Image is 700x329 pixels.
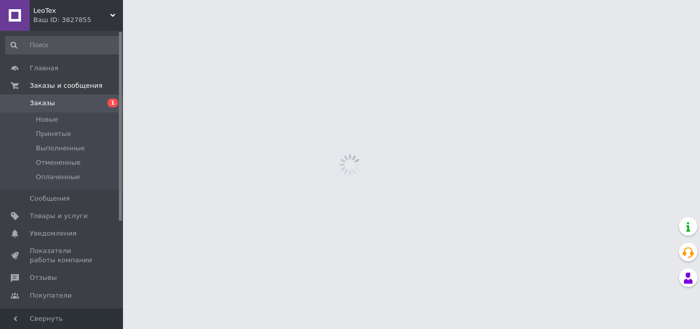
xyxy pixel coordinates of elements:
span: Товары и услуги [30,211,88,221]
span: Принятые [36,129,71,139]
span: Заказы и сообщения [30,81,102,90]
span: Покупатели [30,291,72,300]
span: Новые [36,115,58,124]
input: Поиск [5,36,121,54]
span: 1 [108,99,118,107]
span: LeoTex [33,6,110,15]
span: Показатели работы компании [30,246,95,265]
span: Отмененные [36,158,80,167]
div: Ваш ID: 3827855 [33,15,123,25]
span: Оплаченные [36,172,80,182]
span: Главная [30,64,58,73]
span: Отзывы [30,273,57,282]
span: Выполненные [36,144,85,153]
span: Заказы [30,99,55,108]
span: Сообщения [30,194,70,203]
span: Уведомления [30,229,76,238]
